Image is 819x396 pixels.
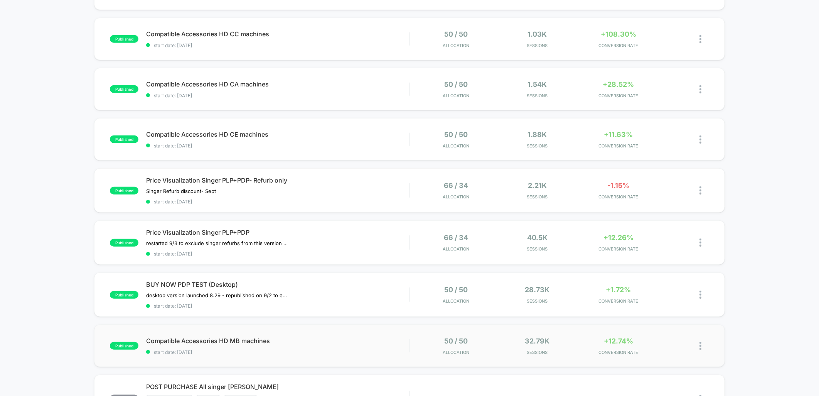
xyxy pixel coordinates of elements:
[444,181,468,190] span: 66 / 34
[443,93,470,98] span: Allocation
[601,30,636,38] span: +108.30%
[527,234,548,242] span: 40.5k
[528,80,547,88] span: 1.54k
[445,286,468,294] span: 50 / 50
[110,342,138,350] span: published
[443,194,470,200] span: Allocation
[580,143,657,149] span: CONVERSION RATE
[146,42,409,48] span: start date: [DATE]
[443,246,470,252] span: Allocation
[110,187,138,195] span: published
[499,143,576,149] span: Sessions
[499,350,576,355] span: Sessions
[525,337,550,345] span: 32.79k
[146,251,409,257] span: start date: [DATE]
[146,80,409,88] span: Compatible Accessories HD CA machines
[443,298,470,304] span: Allocation
[445,30,468,38] span: 50 / 50
[528,130,547,139] span: 1.88k
[699,135,701,144] img: close
[146,383,409,391] span: POST PURCHASE All singer [PERSON_NAME]
[603,80,634,88] span: +28.52%
[444,234,468,242] span: 66 / 34
[580,93,657,98] span: CONVERSION RATE
[443,143,470,149] span: Allocation
[146,30,409,38] span: Compatible Accessories HD CC machines
[580,350,657,355] span: CONVERSION RATE
[110,85,138,93] span: published
[528,181,547,190] span: 2.21k
[146,176,409,184] span: Price Visualization Singer PLP+PDP- Refurb only
[110,35,138,43] span: published
[146,240,289,246] span: restarted 9/3 to exclude singer refurbs from this version of the test
[499,246,576,252] span: Sessions
[146,93,409,98] span: start date: [DATE]
[146,281,409,288] span: BUY NOW PDP TEST (Desktop)
[110,239,138,247] span: published
[445,130,468,139] span: 50 / 50
[146,188,216,194] span: Singer Refurb discount- Sept
[146,292,289,298] span: desktop version launched 8.29﻿ - republished on 9/2 to ensure OOS products dont show the buy now ...
[445,337,468,345] span: 50 / 50
[580,298,657,304] span: CONVERSION RATE
[580,246,657,252] span: CONVERSION RATE
[110,291,138,299] span: published
[443,350,470,355] span: Allocation
[699,85,701,93] img: close
[445,80,468,88] span: 50 / 50
[146,337,409,345] span: Compatible Accessories HD MB machines
[499,298,576,304] span: Sessions
[699,186,701,195] img: close
[146,303,409,309] span: start date: [DATE]
[110,135,138,143] span: published
[146,130,409,138] span: Compatible Accessories HD CE machines
[146,349,409,355] span: start date: [DATE]
[146,143,409,149] span: start date: [DATE]
[146,228,409,236] span: Price Visualization Singer PLP+PDP
[580,43,657,48] span: CONVERSION RATE
[499,43,576,48] span: Sessions
[499,93,576,98] span: Sessions
[606,286,631,294] span: +1.72%
[608,181,630,190] span: -1.15%
[699,342,701,350] img: close
[443,43,470,48] span: Allocation
[699,35,701,43] img: close
[146,199,409,205] span: start date: [DATE]
[499,194,576,200] span: Sessions
[580,194,657,200] span: CONVERSION RATE
[528,30,547,38] span: 1.03k
[603,234,634,242] span: +12.26%
[604,337,633,345] span: +12.74%
[525,286,550,294] span: 28.73k
[699,239,701,247] img: close
[604,130,633,139] span: +11.63%
[699,291,701,299] img: close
